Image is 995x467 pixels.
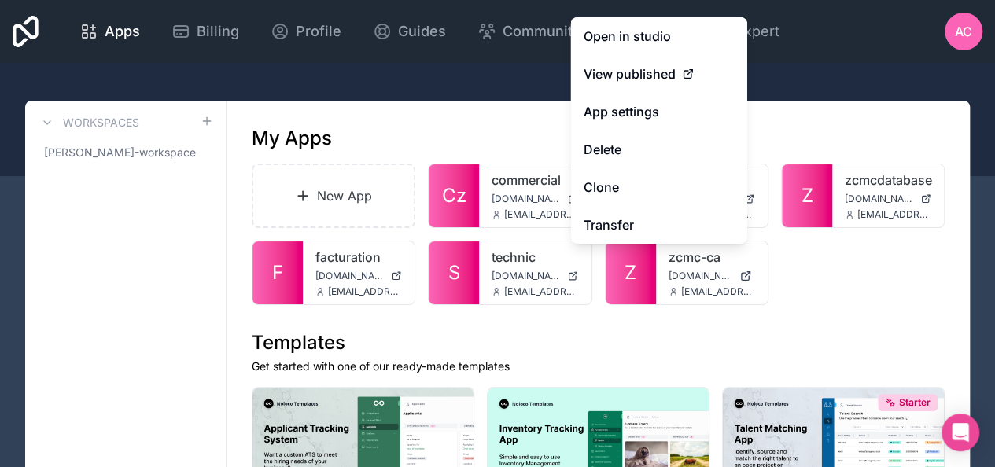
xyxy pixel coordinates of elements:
[252,330,945,355] h1: Templates
[360,14,459,49] a: Guides
[606,241,656,304] a: Z
[492,270,561,282] span: [DOMAIN_NAME]
[492,270,578,282] a: [DOMAIN_NAME]
[258,14,354,49] a: Profile
[252,359,945,374] p: Get started with one of our ready-made templates
[571,168,747,206] a: Clone
[669,270,755,282] a: [DOMAIN_NAME]
[503,20,580,42] span: Community
[942,414,979,451] div: Open Intercom Messenger
[571,55,747,93] a: View published
[252,126,332,151] h1: My Apps
[252,164,415,228] a: New App
[584,64,676,83] span: View published
[442,183,466,208] span: Cz
[955,22,972,41] span: AC
[315,248,402,267] a: facturation
[845,171,931,189] a: zcmcdatabase
[398,20,446,42] span: Guides
[159,14,252,49] a: Billing
[669,270,733,282] span: [DOMAIN_NAME]
[315,270,402,282] a: [DOMAIN_NAME]
[845,193,931,205] a: [DOMAIN_NAME]
[492,171,578,189] a: commercial
[504,208,578,221] span: [EMAIL_ADDRESS][DOMAIN_NAME]
[296,20,341,42] span: Profile
[571,131,747,168] button: Delete
[492,193,561,205] span: [DOMAIN_NAME]
[252,241,303,304] a: F
[465,14,593,49] a: Community
[197,20,239,42] span: Billing
[44,145,196,160] span: [PERSON_NAME]-workspace
[571,17,747,55] a: Open in studio
[105,20,140,42] span: Apps
[429,164,479,227] a: Cz
[429,241,479,304] a: S
[571,206,747,244] a: Transfer
[845,193,914,205] span: [DOMAIN_NAME]
[782,164,832,227] a: Z
[669,248,755,267] a: zcmc-ca
[272,260,283,285] span: F
[67,14,153,49] a: Apps
[492,193,578,205] a: [DOMAIN_NAME]
[801,183,813,208] span: Z
[492,248,578,267] a: technic
[63,115,139,131] h3: Workspaces
[448,260,460,285] span: S
[38,113,139,132] a: Workspaces
[328,285,402,298] span: [EMAIL_ADDRESS][DOMAIN_NAME]
[681,285,755,298] span: [EMAIL_ADDRESS][PERSON_NAME][DOMAIN_NAME]
[899,396,931,409] span: Starter
[504,285,578,298] span: [EMAIL_ADDRESS][DOMAIN_NAME]
[625,260,636,285] span: Z
[857,208,931,221] span: [EMAIL_ADDRESS][DOMAIN_NAME]
[571,93,747,131] a: App settings
[315,270,385,282] span: [DOMAIN_NAME]
[38,138,213,167] a: [PERSON_NAME]-workspace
